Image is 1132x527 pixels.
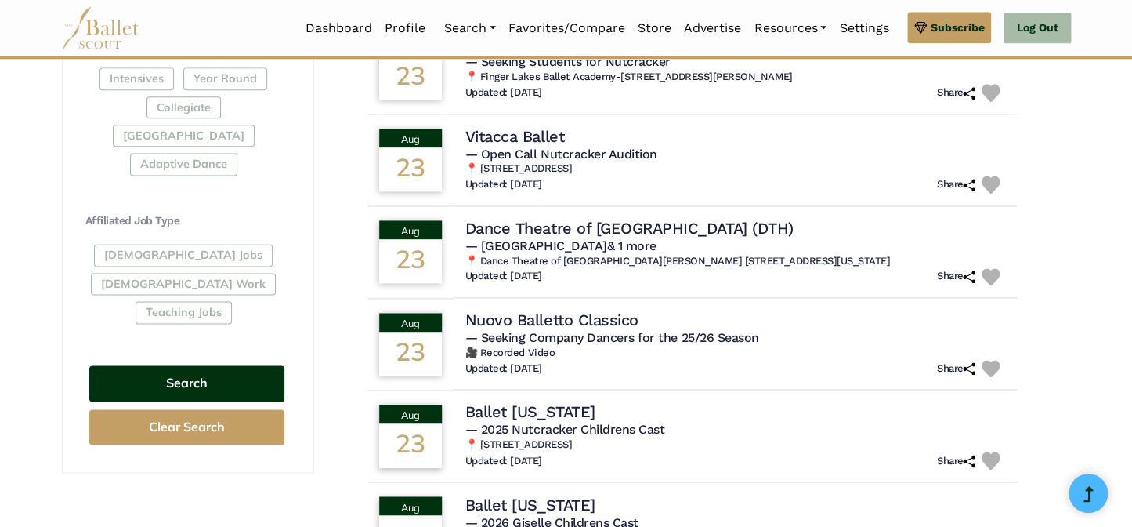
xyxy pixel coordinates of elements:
[937,362,976,376] h6: Share
[299,12,378,45] a: Dashboard
[1004,13,1070,44] a: Log Out
[465,454,542,467] h6: Updated: [DATE]
[907,12,991,43] a: Subscribe
[89,409,284,445] button: Clear Search
[379,405,442,423] div: Aug
[833,12,895,45] a: Settings
[465,310,638,330] h4: Nuovo Balletto Classico
[465,270,542,283] h6: Updated: [DATE]
[379,496,442,515] div: Aug
[379,220,442,239] div: Aug
[85,213,288,229] h4: Affiliated Job Type
[379,129,442,147] div: Aug
[678,12,747,45] a: Advertise
[465,494,595,514] h4: Ballet [US_STATE]
[438,12,502,45] a: Search
[465,238,656,253] span: — [GEOGRAPHIC_DATA]
[937,454,976,467] h6: Share
[937,178,976,191] h6: Share
[465,422,665,437] span: — 2025 Nutcracker Childrens Cast
[465,147,657,162] span: — Open Call Nutcracker Audition
[379,313,442,332] div: Aug
[465,126,564,147] h4: Vitacca Ballet
[379,56,442,100] div: 23
[937,270,976,283] h6: Share
[465,362,542,376] h6: Updated: [DATE]
[465,162,1006,176] h6: 📍 [STREET_ADDRESS]
[606,238,656,253] a: & 1 more
[465,255,1006,268] h6: 📍 Dance Theatre of [GEOGRAPHIC_DATA][PERSON_NAME] [STREET_ADDRESS][US_STATE]
[378,12,432,45] a: Profile
[747,12,833,45] a: Resources
[379,332,442,376] div: 23
[914,19,927,36] img: gem.svg
[930,19,984,36] span: Subscribe
[465,402,595,422] h4: Ballet [US_STATE]
[89,365,284,402] button: Search
[465,438,1006,452] h6: 📍 [STREET_ADDRESS]
[631,12,678,45] a: Store
[379,147,442,191] div: 23
[465,54,671,69] span: — Seeking Students for Nutcracker
[465,330,759,345] span: — Seeking Company Dancers for the 25/26 Season
[465,178,542,191] h6: Updated: [DATE]
[937,86,976,100] h6: Share
[465,71,1006,84] h6: 📍 Finger Lakes Ballet Academy-[STREET_ADDRESS][PERSON_NAME]
[465,218,794,238] h4: Dance Theatre of [GEOGRAPHIC_DATA] (DTH)
[502,12,631,45] a: Favorites/Compare
[465,86,542,100] h6: Updated: [DATE]
[465,347,1006,360] h6: 🎥 Recorded Video
[379,423,442,467] div: 23
[379,239,442,283] div: 23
